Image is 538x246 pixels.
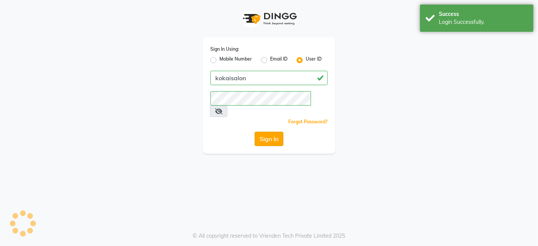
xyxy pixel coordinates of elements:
div: Success [439,10,528,18]
label: User ID [306,56,322,65]
label: Mobile Number [219,56,252,65]
label: Email ID [270,56,288,65]
label: Sign In Using: [210,46,239,53]
img: logo1.svg [239,8,299,30]
input: Username [210,71,328,85]
div: Login Successfully. [439,18,528,26]
input: Username [210,91,311,106]
a: Forgot Password? [288,119,328,125]
button: Sign In [255,132,283,146]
